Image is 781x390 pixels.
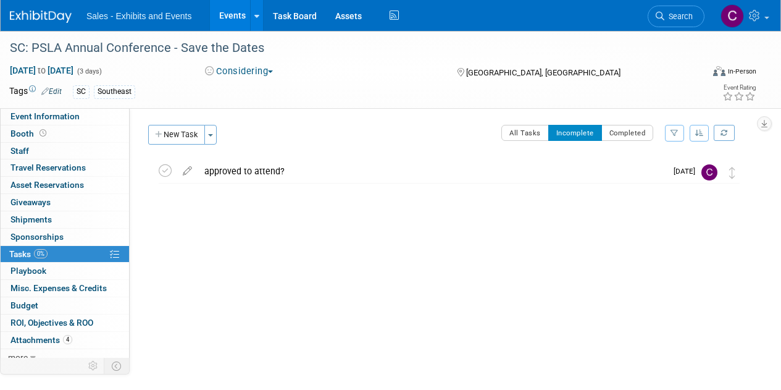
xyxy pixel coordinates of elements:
[1,315,129,331] a: ROI, Objectives & ROO
[10,163,86,172] span: Travel Reservations
[10,214,52,224] span: Shipments
[1,280,129,297] a: Misc. Expenses & Credits
[601,125,654,141] button: Completed
[73,85,90,98] div: SC
[94,85,135,98] div: Southeast
[1,177,129,193] a: Asset Reservations
[10,335,72,345] span: Attachments
[729,167,735,179] i: Move task
[648,6,704,27] a: Search
[1,125,129,142] a: Booth
[63,335,72,344] span: 4
[713,66,725,76] img: Format-Inperson.png
[1,194,129,211] a: Giveaways
[83,358,104,374] td: Personalize Event Tab Strip
[9,249,48,259] span: Tasks
[10,146,29,156] span: Staff
[34,249,48,258] span: 0%
[8,352,28,362] span: more
[664,12,693,21] span: Search
[501,125,549,141] button: All Tasks
[1,211,129,228] a: Shipments
[37,129,49,138] span: Booth not reserved yet
[6,37,693,59] div: SC: PSLA Annual Conference - Save the Dates
[466,68,620,77] span: [GEOGRAPHIC_DATA], [GEOGRAPHIC_DATA]
[76,67,102,75] span: (3 days)
[720,4,744,28] img: Christine Lurz
[9,65,74,76] span: [DATE] [DATE]
[647,64,756,83] div: Event Format
[10,197,51,207] span: Giveaways
[1,159,129,176] a: Travel Reservations
[198,161,666,182] div: approved to attend?
[714,125,735,141] a: Refresh
[1,246,129,263] a: Tasks0%
[177,166,198,177] a: edit
[10,180,84,190] span: Asset Reservations
[727,67,756,76] div: In-Person
[674,167,701,176] span: [DATE]
[10,318,93,328] span: ROI, Objectives & ROO
[10,111,80,121] span: Event Information
[201,65,278,78] button: Considering
[36,66,48,75] span: to
[10,266,46,276] span: Playbook
[9,85,62,99] td: Tags
[1,297,129,314] a: Budget
[722,85,756,91] div: Event Rating
[1,349,129,366] a: more
[10,232,64,242] span: Sponsorships
[10,11,72,23] img: ExhibitDay
[1,143,129,159] a: Staff
[1,108,129,125] a: Event Information
[86,11,191,21] span: Sales - Exhibits and Events
[1,229,129,245] a: Sponsorships
[41,87,62,96] a: Edit
[148,125,205,145] button: New Task
[10,300,38,310] span: Budget
[1,332,129,349] a: Attachments4
[548,125,602,141] button: Incomplete
[10,283,107,293] span: Misc. Expenses & Credits
[701,164,717,180] img: Christine Lurz
[10,129,49,138] span: Booth
[1,263,129,279] a: Playbook
[104,358,130,374] td: Toggle Event Tabs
